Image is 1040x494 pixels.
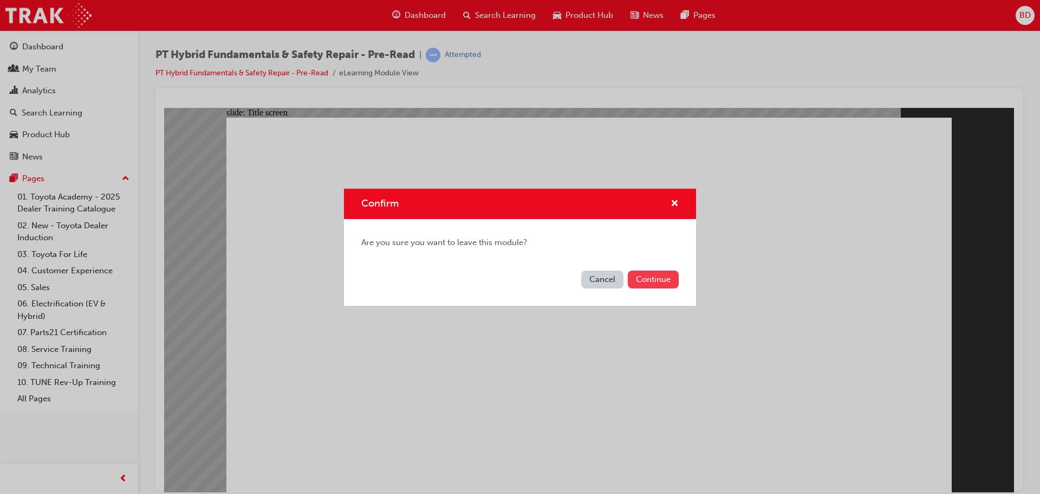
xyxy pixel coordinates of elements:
[344,219,696,266] div: Are you sure you want to leave this module?
[628,271,679,288] button: Continue
[581,271,623,288] button: Cancel
[344,189,696,306] div: Confirm
[671,197,679,211] button: cross-icon
[361,197,399,209] span: Confirm
[671,200,679,209] span: cross-icon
